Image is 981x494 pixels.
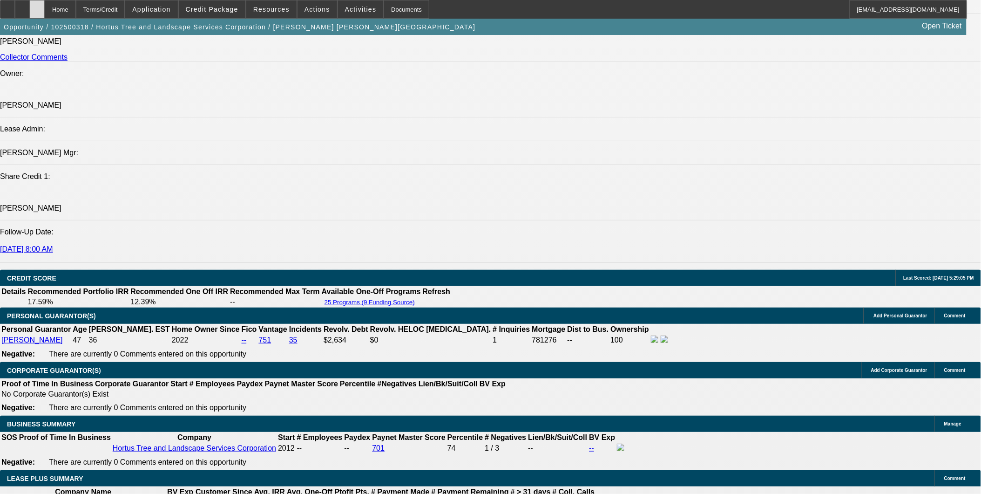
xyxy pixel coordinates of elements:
[610,325,649,333] b: Ownership
[297,433,343,441] b: # Employees
[589,433,615,441] b: BV Exp
[419,380,478,388] b: Lien/Bk/Suit/Coll
[480,380,506,388] b: BV Exp
[568,325,609,333] b: Dist to Bus.
[532,325,566,333] b: Mortgage
[73,325,87,333] b: Age
[944,313,966,318] span: Comment
[447,444,483,453] div: 74
[7,475,83,482] span: LEASE PLUS SUMMARY
[567,335,609,345] td: --
[1,287,26,296] th: Details
[297,444,302,452] span: --
[1,390,510,399] td: No Corporate Guarantor(s) Exist
[321,287,421,296] th: Available One-Off Programs
[323,335,369,345] td: $2,634
[485,444,526,453] div: 1 / 3
[372,444,385,452] a: 701
[944,421,961,426] span: Manage
[289,325,322,333] b: Incidents
[871,368,927,373] span: Add Corporate Guarantor
[253,6,290,13] span: Resources
[944,476,966,481] span: Comment
[49,350,246,358] span: There are currently 0 Comments entered on this opportunity
[944,368,966,373] span: Comment
[485,433,526,441] b: # Negatives
[95,380,169,388] b: Corporate Guarantor
[345,6,377,13] span: Activities
[493,325,530,333] b: # Inquiries
[324,325,368,333] b: Revolv. Debt
[1,433,18,442] th: SOS
[179,0,245,18] button: Credit Package
[259,336,271,344] a: 751
[651,336,658,343] img: facebook-icon.png
[237,380,263,388] b: Paydex
[89,325,170,333] b: [PERSON_NAME]. EST
[344,433,370,441] b: Paydex
[422,287,451,296] th: Refresh
[72,335,87,345] td: 47
[242,336,247,344] a: --
[277,443,295,453] td: 2012
[189,380,235,388] b: # Employees
[132,6,170,13] span: Application
[88,335,170,345] td: 36
[338,0,384,18] button: Activities
[1,458,35,466] b: Negative:
[278,433,295,441] b: Start
[378,380,417,388] b: #Negatives
[7,312,96,320] span: PERSONAL GUARANTOR(S)
[304,6,330,13] span: Actions
[7,367,101,374] span: CORPORATE GUARANTOR(S)
[246,0,297,18] button: Resources
[873,313,927,318] span: Add Personal Guarantor
[289,336,298,344] a: 35
[1,336,63,344] a: [PERSON_NAME]
[322,298,418,306] button: 25 Programs (9 Funding Source)
[1,325,71,333] b: Personal Guarantor
[1,404,35,412] b: Negative:
[617,444,624,451] img: facebook-icon.png
[1,379,94,389] th: Proof of Time In Business
[49,404,246,412] span: There are currently 0 Comments entered on this opportunity
[528,443,588,453] td: --
[49,458,246,466] span: There are currently 0 Comments entered on this opportunity
[27,287,129,296] th: Recommended Portfolio IRR
[1,350,35,358] b: Negative:
[130,287,229,296] th: Recommended One Off IRR
[492,335,530,345] td: 1
[130,297,229,307] td: 12.39%
[4,23,476,31] span: Opportunity / 102500318 / Hortus Tree and Landscape Services Corporation / [PERSON_NAME] [PERSON_...
[370,325,491,333] b: Revolv. HELOC [MEDICAL_DATA].
[27,297,129,307] td: 17.59%
[903,275,974,281] span: Last Scored: [DATE] 5:29:05 PM
[589,444,594,452] a: --
[344,443,371,453] td: --
[528,433,587,441] b: Lien/Bk/Suit/Coll
[298,0,337,18] button: Actions
[532,335,566,345] td: 781276
[242,325,257,333] b: Fico
[230,297,320,307] td: --
[125,0,177,18] button: Application
[7,420,75,428] span: BUSINESS SUMMARY
[265,380,338,388] b: Paynet Master Score
[372,433,446,441] b: Paynet Master Score
[172,325,240,333] b: Home Owner Since
[610,335,649,345] td: 100
[19,433,111,442] th: Proof of Time In Business
[919,18,966,34] a: Open Ticket
[447,433,483,441] b: Percentile
[259,325,287,333] b: Vantage
[7,274,56,282] span: CREDIT SCORE
[113,444,276,452] a: Hortus Tree and Landscape Services Corporation
[172,336,189,344] span: 2022
[170,380,187,388] b: Start
[370,335,492,345] td: $0
[186,6,238,13] span: Credit Package
[661,336,668,343] img: linkedin-icon.png
[340,380,375,388] b: Percentile
[230,287,320,296] th: Recommended Max Term
[177,433,211,441] b: Company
